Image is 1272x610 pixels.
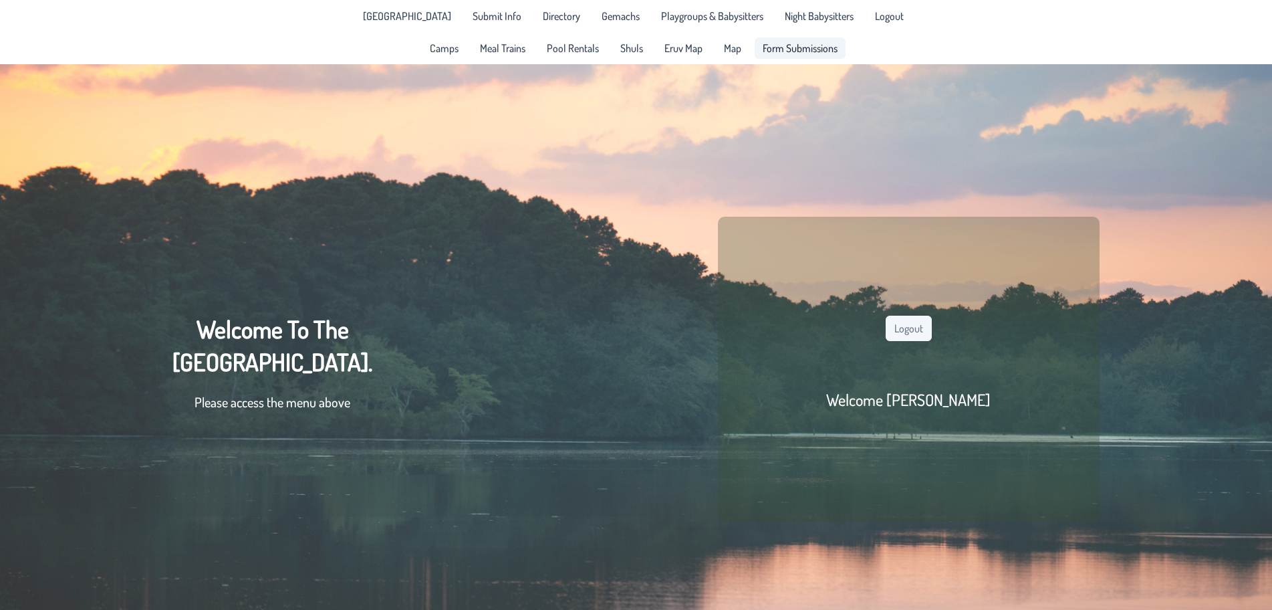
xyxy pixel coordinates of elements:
[594,5,648,27] a: Gemachs
[661,11,763,21] span: Playgroups & Babysitters
[473,11,521,21] span: Submit Info
[355,5,459,27] li: Pine Lake Park
[664,43,703,54] span: Eruv Map
[172,392,372,412] p: Please access the menu above
[785,11,854,21] span: Night Babysitters
[755,37,846,59] a: Form Submissions
[620,43,643,54] span: Shuls
[480,43,525,54] span: Meal Trains
[602,11,640,21] span: Gemachs
[656,37,711,59] a: Eruv Map
[763,43,838,54] span: Form Submissions
[653,5,771,27] a: Playgroups & Babysitters
[430,43,459,54] span: Camps
[867,5,912,27] li: Logout
[875,11,904,21] span: Logout
[172,313,372,425] div: Welcome To The [GEOGRAPHIC_DATA].
[543,11,580,21] span: Directory
[535,5,588,27] a: Directory
[363,11,451,21] span: [GEOGRAPHIC_DATA]
[777,5,862,27] a: Night Babysitters
[724,43,741,54] span: Map
[716,37,749,59] a: Map
[355,5,459,27] a: [GEOGRAPHIC_DATA]
[886,316,932,341] button: Logout
[547,43,599,54] span: Pool Rentals
[539,37,607,59] a: Pool Rentals
[826,389,991,410] h2: Welcome [PERSON_NAME]
[612,37,651,59] a: Shuls
[465,5,529,27] a: Submit Info
[422,37,467,59] a: Camps
[472,37,533,59] a: Meal Trains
